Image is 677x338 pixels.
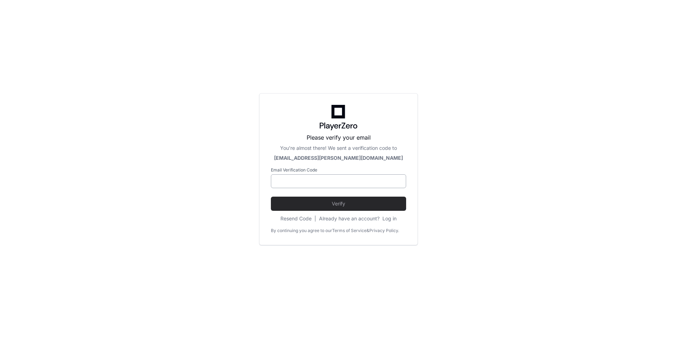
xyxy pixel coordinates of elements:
[271,145,406,152] div: You're almost there! We sent a verification code to
[366,228,369,233] div: &
[382,215,397,222] button: Log in
[332,228,366,233] a: Terms of Service
[271,133,406,142] p: Please verify your email
[271,197,406,211] button: Verify
[271,167,406,173] label: Email Verification Code
[319,215,397,222] div: Already have an account?
[369,228,399,233] a: Privacy Policy.
[271,200,406,207] span: Verify
[271,228,332,233] div: By continuing you agree to our
[314,215,316,222] span: |
[271,154,406,162] div: [EMAIL_ADDRESS][PERSON_NAME][DOMAIN_NAME]
[280,215,312,222] button: Resend Code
